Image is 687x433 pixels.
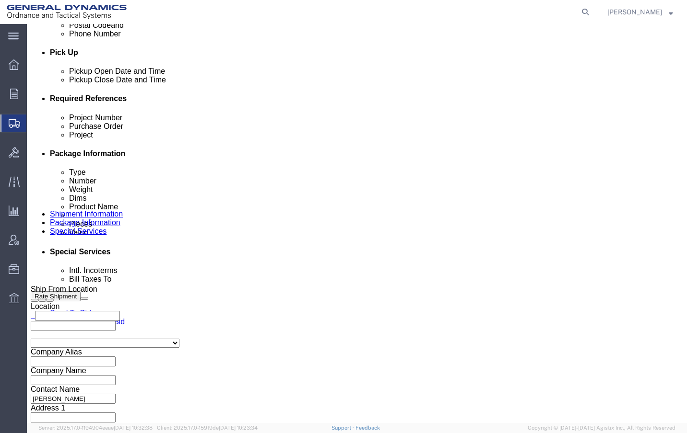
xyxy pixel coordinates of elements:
[114,425,153,431] span: [DATE] 10:32:38
[38,425,153,431] span: Server: 2025.17.0-1194904eeae
[355,425,380,431] a: Feedback
[219,425,258,431] span: [DATE] 10:23:34
[157,425,258,431] span: Client: 2025.17.0-159f9de
[27,24,687,423] iframe: FS Legacy Container
[7,5,127,19] img: logo
[607,6,674,18] button: [PERSON_NAME]
[332,425,355,431] a: Support
[607,7,662,17] span: Aaron Craig
[528,424,675,432] span: Copyright © [DATE]-[DATE] Agistix Inc., All Rights Reserved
